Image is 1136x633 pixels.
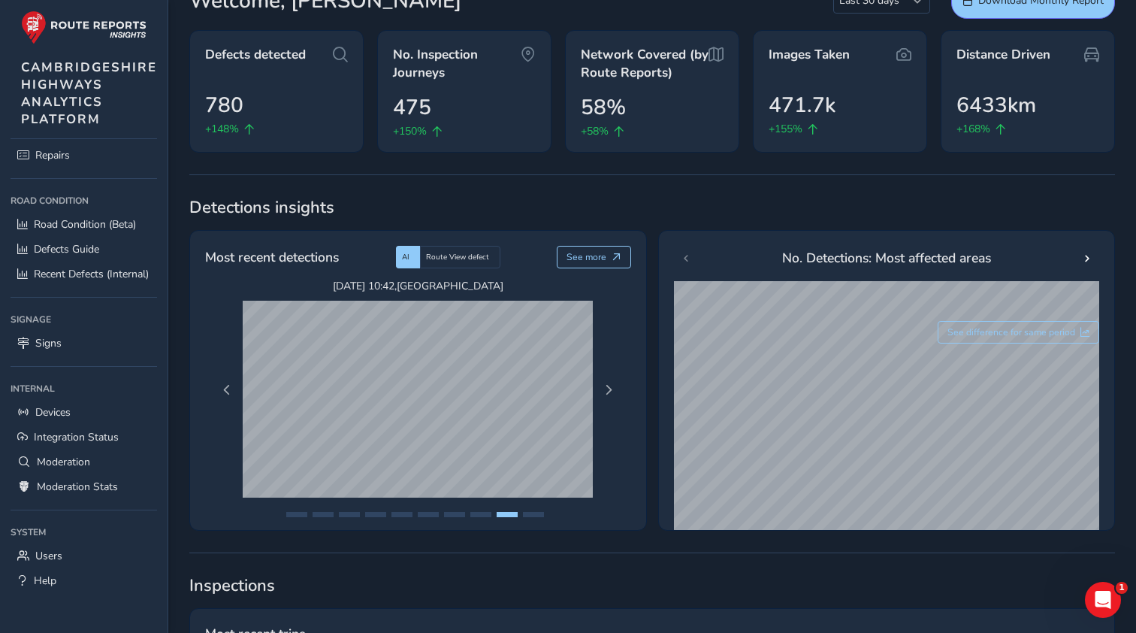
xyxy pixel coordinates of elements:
span: +148% [205,121,239,137]
img: rr logo [21,11,147,44]
span: [DATE] 10:42 , [GEOGRAPHIC_DATA] [243,279,593,293]
span: Images Taken [769,46,850,64]
a: Help [11,568,157,593]
span: CAMBRIDGESHIRE HIGHWAYS ANALYTICS PLATFORM [21,59,157,128]
button: Page 1 [286,512,307,517]
span: Integration Status [34,430,119,444]
button: Page 6 [418,512,439,517]
span: Users [35,549,62,563]
span: Signs [35,336,62,350]
button: Next Page [598,380,619,401]
a: Users [11,544,157,568]
div: Signage [11,308,157,331]
span: No. Detections: Most affected areas [782,248,991,268]
button: See difference for same period [938,321,1100,344]
span: Network Covered (by Route Reports) [581,46,708,81]
span: Defects Guide [34,242,99,256]
span: Most recent detections [205,247,339,267]
span: Help [34,574,56,588]
span: 471.7k [769,89,835,121]
a: Defects Guide [11,237,157,262]
a: Moderation Stats [11,474,157,499]
span: Route View defect [426,252,489,262]
button: Page 2 [313,512,334,517]
a: Recent Defects (Internal) [11,262,157,286]
div: System [11,521,157,544]
span: 6433km [956,89,1036,121]
button: See more [557,246,631,268]
span: 1 [1116,582,1128,594]
span: Defects detected [205,46,306,64]
span: Recent Defects (Internal) [34,267,149,281]
a: Signs [11,331,157,356]
a: Devices [11,400,157,425]
span: 58% [581,92,626,123]
span: Devices [35,405,71,419]
a: Repairs [11,143,157,168]
span: Repairs [35,148,70,162]
iframe: Intercom live chat [1085,582,1121,618]
span: Detections insights [189,196,1115,219]
span: Distance Driven [956,46,1050,64]
span: See more [566,251,606,263]
span: Moderation Stats [37,480,118,494]
span: 475 [393,92,431,123]
button: Previous Page [216,380,237,401]
span: +58% [581,123,609,139]
button: Page 9 [497,512,518,517]
div: Route View defect [420,246,500,268]
span: Moderation [37,455,90,469]
a: Road Condition (Beta) [11,212,157,237]
span: No. Inspection Journeys [393,46,521,81]
span: See difference for same period [947,326,1075,338]
span: +168% [956,121,990,137]
span: Inspections [189,574,1115,597]
a: Moderation [11,450,157,474]
button: Page 10 [523,512,544,517]
span: AI [402,252,409,262]
button: Page 5 [391,512,412,517]
div: Internal [11,377,157,400]
a: Integration Status [11,425,157,450]
span: Road Condition (Beta) [34,217,136,232]
span: +150% [393,123,427,139]
button: Page 8 [470,512,491,517]
button: Page 7 [444,512,465,517]
span: +155% [769,121,802,137]
div: Road Condition [11,189,157,212]
div: AI [396,246,420,268]
button: Page 4 [365,512,386,517]
button: Page 3 [339,512,360,517]
span: 780 [205,89,243,121]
